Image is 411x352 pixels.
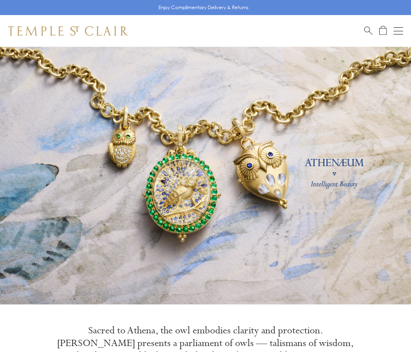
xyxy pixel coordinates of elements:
img: Temple St. Clair [8,26,128,36]
a: Search [364,26,372,36]
p: Enjoy Complimentary Delivery & Returns [158,4,249,11]
button: Open navigation [394,26,403,36]
a: Open Shopping Bag [379,26,387,36]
